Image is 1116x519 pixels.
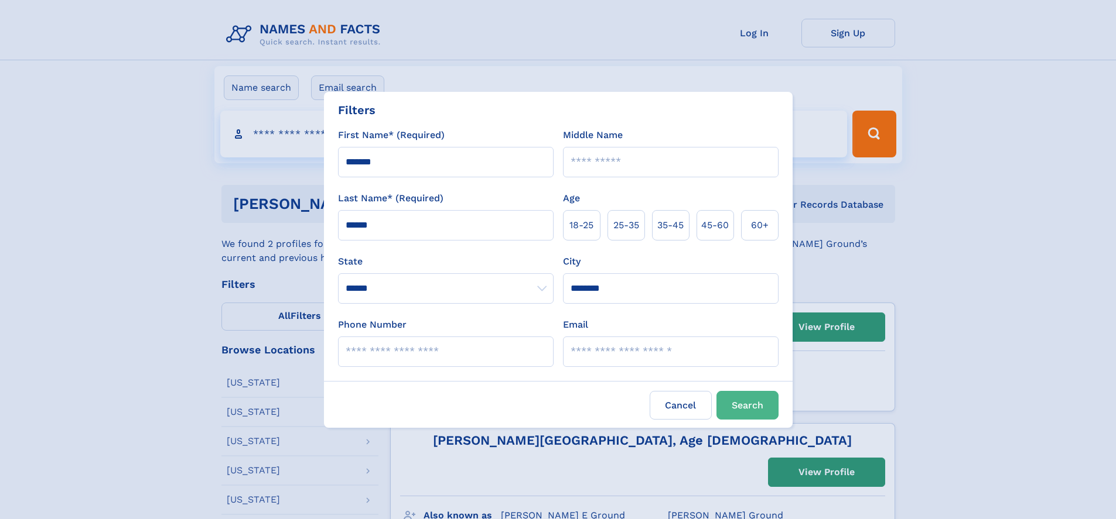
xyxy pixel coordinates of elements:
[563,191,580,205] label: Age
[338,255,554,269] label: State
[338,128,445,142] label: First Name* (Required)
[338,318,407,332] label: Phone Number
[563,318,588,332] label: Email
[613,218,639,232] span: 25‑35
[701,218,729,232] span: 45‑60
[569,218,593,232] span: 18‑25
[716,391,779,420] button: Search
[751,218,769,232] span: 60+
[338,191,443,205] label: Last Name* (Required)
[650,391,712,420] label: Cancel
[657,218,684,232] span: 35‑45
[563,128,623,142] label: Middle Name
[563,255,581,269] label: City
[338,101,376,119] div: Filters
